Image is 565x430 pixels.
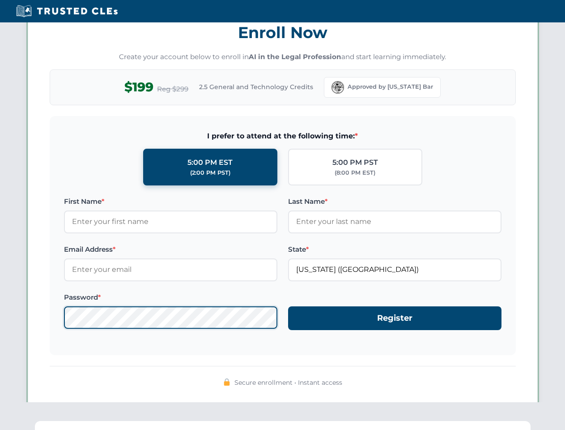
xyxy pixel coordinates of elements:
[124,77,153,97] span: $199
[64,211,277,233] input: Enter your first name
[187,157,233,168] div: 5:00 PM EST
[13,4,120,18] img: Trusted CLEs
[348,82,433,91] span: Approved by [US_STATE] Bar
[199,82,313,92] span: 2.5 General and Technology Credits
[249,52,341,61] strong: AI in the Legal Profession
[288,196,501,207] label: Last Name
[288,244,501,255] label: State
[234,378,342,387] span: Secure enrollment • Instant access
[50,52,516,62] p: Create your account below to enroll in and start learning immediately.
[157,84,188,95] span: Reg $299
[288,306,501,330] button: Register
[288,211,501,233] input: Enter your last name
[190,168,230,177] div: (2:00 PM PST)
[50,18,516,47] h3: Enroll Now
[332,157,378,168] div: 5:00 PM PST
[64,258,277,281] input: Enter your email
[223,378,230,386] img: 🔒
[335,168,375,177] div: (8:00 PM EST)
[64,244,277,255] label: Email Address
[64,196,277,207] label: First Name
[64,130,501,142] span: I prefer to attend at the following time:
[331,81,344,94] img: Florida Bar
[288,258,501,281] input: Florida (FL)
[64,292,277,303] label: Password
